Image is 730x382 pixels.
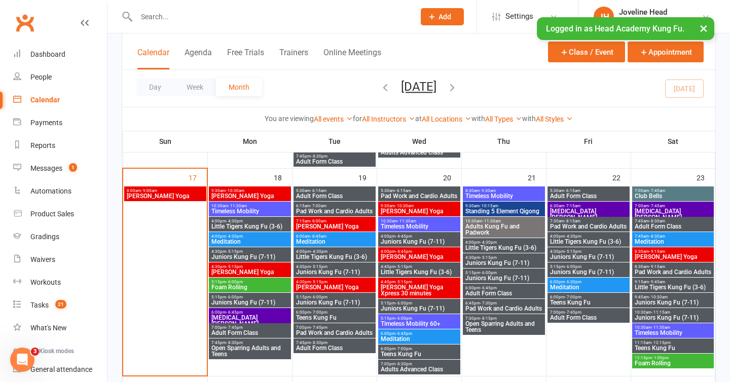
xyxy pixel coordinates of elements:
span: 10:30am [211,204,289,208]
div: Head Academy Kung Fu [619,17,695,26]
span: Pad Work and Cardio Adults [296,208,374,214]
span: - 6:45pm [226,310,243,315]
span: [MEDICAL_DATA][PERSON_NAME] [634,208,712,220]
div: 20 [443,169,461,185]
span: 6:00pm [465,286,543,290]
span: 6:15am [296,204,374,208]
div: Tasks [30,301,49,309]
div: Payments [30,119,62,127]
iframe: Intercom live chat [10,348,34,372]
strong: You are viewing [265,114,314,123]
span: - 7:00am [310,204,326,208]
span: Adult Form Class [465,290,543,296]
span: [MEDICAL_DATA][PERSON_NAME] [211,315,289,327]
a: Gradings [13,225,107,248]
span: - 6:45pm [395,331,412,336]
button: Online Meetings [323,48,381,69]
div: Joveline Head [619,8,695,17]
span: - 10:30am [226,188,244,193]
span: Settings [505,5,533,28]
span: Meditation [634,239,712,245]
a: People [13,66,107,89]
a: All Instructors [362,115,415,123]
div: 23 [697,169,715,185]
span: Pad Work and Cardio Adults [550,223,628,230]
span: Foam Rolling [211,284,289,290]
span: - 7:45am [649,204,665,208]
span: - 12:15pm [651,340,671,345]
th: Tue [292,131,377,152]
button: Class / Event [548,42,625,62]
span: - 6:00pm [480,271,497,275]
span: - 8:00am [310,219,326,223]
span: 7:45pm [296,154,374,159]
span: 10:30am [465,219,543,223]
strong: at [415,114,422,123]
span: [PERSON_NAME] Yoga Xpress 30 minutes [380,284,458,296]
span: - 7:45pm [565,310,581,315]
a: Calendar [13,89,107,111]
span: - 1:00pm [652,356,669,360]
span: Foam Rolling [634,360,712,366]
span: 7:45pm [211,340,289,345]
span: - 4:30pm [226,234,243,239]
span: 6:00pm [550,295,628,299]
span: - 5:15pm [311,264,327,269]
th: Sat [631,131,715,152]
span: - 6:15am [310,188,326,193]
span: - 6:00pm [226,280,243,284]
strong: with [522,114,536,123]
span: 4:00pm [296,249,374,254]
span: - 11:30am [228,204,247,208]
a: Dashboard [13,43,107,66]
span: Timeless Mobility [211,208,289,214]
a: General attendance kiosk mode [13,358,107,381]
div: 22 [612,169,631,185]
span: - 4:45pm [395,234,412,239]
div: 17 [189,169,207,185]
div: 19 [358,169,377,185]
span: Juniors Kung Fu (7-11) [296,269,374,275]
span: - 6:00pm [226,295,243,299]
span: Teens Kung Fu [550,299,628,305]
button: [DATE] [401,80,436,94]
span: 5:15pm [380,301,458,305]
span: 7:15am [296,219,374,223]
span: Teens Kung Fu [634,345,712,351]
span: [PERSON_NAME] Yoga [296,223,374,230]
span: 7:45am [634,219,712,223]
th: Wed [377,131,461,152]
span: 5:15pm [465,271,543,275]
span: - 8:15pm [480,316,497,321]
div: Workouts [30,278,61,286]
a: All Types [485,115,522,123]
button: Trainers [279,48,308,69]
span: - 7:00pm [311,310,327,315]
span: - 5:15pm [565,249,581,254]
span: 6:00pm [296,310,374,315]
span: - 7:45am [649,188,665,193]
span: 7:00pm [211,325,289,330]
span: 4:00pm [550,234,628,239]
th: Fri [546,131,631,152]
span: [PERSON_NAME] Yoga [211,193,289,199]
span: - 6:00pm [395,301,412,305]
span: - 7:00pm [565,295,581,299]
span: - 11:30am [397,219,416,223]
span: Open Sparring Adults and Teens [465,321,543,333]
span: Adult Form Class [296,345,374,351]
span: 9:30am [465,204,543,208]
span: 7:45am [634,234,712,239]
button: × [695,17,713,39]
span: [PERSON_NAME] Yoga [634,254,712,260]
span: 6:00pm [550,280,628,284]
div: Reports [30,141,55,149]
button: Appointment [628,42,704,62]
span: 7:00pm [296,325,374,330]
button: Free Trials [227,48,264,69]
a: Product Sales [13,203,107,225]
span: [PERSON_NAME] Yoga [126,193,204,199]
span: Juniors Kung Fu (7-11) [380,305,458,312]
span: - 5:15pm [226,264,243,269]
span: 6:30am [550,204,628,208]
